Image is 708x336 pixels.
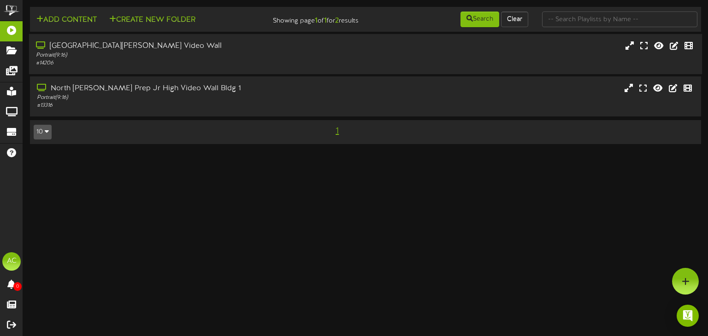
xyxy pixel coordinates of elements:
[36,52,302,59] div: Portrait ( 9:16 )
[253,11,366,26] div: Showing page of for results
[36,59,302,67] div: # 14206
[677,305,699,327] div: Open Intercom Messenger
[37,94,303,102] div: Portrait ( 9:16 )
[2,252,21,271] div: AC
[333,126,341,136] span: 1
[460,12,499,27] button: Search
[324,17,327,25] strong: 1
[34,125,52,139] button: 10
[36,41,302,52] div: [GEOGRAPHIC_DATA][PERSON_NAME] Video Wall
[34,14,100,26] button: Add Content
[315,17,318,25] strong: 1
[335,17,339,25] strong: 2
[106,14,198,26] button: Create New Folder
[37,102,303,110] div: # 13316
[542,12,698,27] input: -- Search Playlists by Name --
[13,282,22,291] span: 0
[37,83,303,94] div: North [PERSON_NAME] Prep Jr High Video Wall Bldg 1
[501,12,528,27] button: Clear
